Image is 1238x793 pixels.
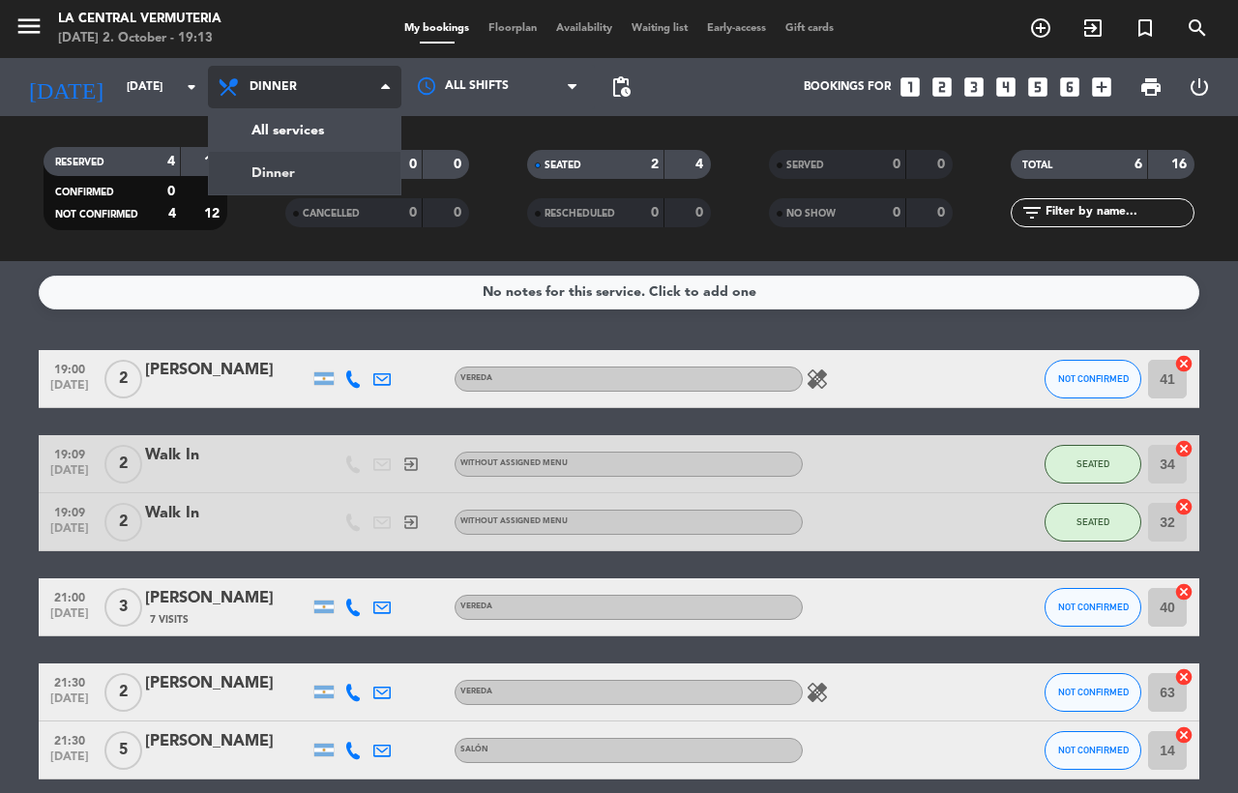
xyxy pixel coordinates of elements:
button: NOT CONFIRMED [1045,731,1141,770]
span: My bookings [395,23,479,34]
input: Filter by name... [1044,202,1194,223]
span: [DATE] [45,692,94,715]
i: power_settings_new [1188,75,1211,99]
span: 19:00 [45,357,94,379]
strong: 4 [695,158,707,171]
span: SEATED [545,161,581,170]
i: exit_to_app [1081,16,1105,40]
button: SEATED [1045,503,1141,542]
div: [PERSON_NAME] [145,586,309,611]
i: looks_two [929,74,955,100]
div: Walk In [145,443,309,468]
span: NOT CONFIRMED [1058,687,1129,697]
a: All services [209,109,400,152]
span: Availability [546,23,622,34]
span: Waiting list [622,23,697,34]
span: RESERVED [55,158,104,167]
strong: 0 [937,158,949,171]
span: 7 Visits [150,612,189,628]
span: Without assigned menu [460,459,568,467]
strong: 4 [167,155,175,168]
span: CANCELLED [303,209,360,219]
span: Early-access [697,23,776,34]
i: healing [806,367,829,391]
span: Floorplan [479,23,546,34]
span: NOT CONFIRMED [1058,602,1129,612]
strong: 0 [454,158,465,171]
span: NOT CONFIRMED [1058,373,1129,384]
i: looks_3 [961,74,987,100]
i: healing [806,681,829,704]
div: La Central Vermuteria [58,10,221,29]
strong: 0 [893,206,900,220]
strong: 0 [937,206,949,220]
span: Dinner [250,80,297,94]
span: Vereda [460,688,492,695]
i: cancel [1174,497,1194,516]
span: Gift cards [776,23,843,34]
i: add_circle_outline [1029,16,1052,40]
span: NOT CONFIRMED [55,210,138,220]
i: looks_5 [1025,74,1050,100]
span: 3 [104,588,142,627]
span: 19:09 [45,500,94,522]
button: NOT CONFIRMED [1045,360,1141,398]
span: NO SHOW [786,209,836,219]
span: Without assigned menu [460,517,568,525]
span: 21:30 [45,728,94,750]
i: cancel [1174,667,1194,687]
strong: 0 [409,158,417,171]
strong: 12 [204,207,223,220]
div: [PERSON_NAME] [145,729,309,754]
strong: 4 [168,207,176,220]
span: 21:30 [45,670,94,692]
span: Salón [460,746,488,753]
i: exit_to_app [402,514,420,531]
span: CONFIRMED [55,188,114,197]
i: filter_list [1020,201,1044,224]
i: cancel [1174,725,1194,745]
strong: 0 [695,206,707,220]
i: search [1186,16,1209,40]
div: Walk In [145,501,309,526]
span: NOT CONFIRMED [1058,745,1129,755]
strong: 0 [454,206,465,220]
strong: 0 [651,206,659,220]
i: arrow_drop_down [180,75,203,99]
i: [DATE] [15,66,117,108]
span: pending_actions [609,75,633,99]
div: [PERSON_NAME] [145,358,309,383]
button: menu [15,12,44,47]
div: [DATE] 2. October - 19:13 [58,29,221,48]
span: RESCHEDULED [545,209,615,219]
span: 5 [104,731,142,770]
span: [DATE] [45,464,94,486]
div: LOG OUT [1175,58,1223,116]
span: [DATE] [45,522,94,544]
span: print [1139,75,1163,99]
span: [DATE] [45,379,94,401]
strong: 0 [893,158,900,171]
a: Dinner [209,152,400,194]
span: [DATE] [45,750,94,773]
i: cancel [1174,582,1194,602]
span: 2 [104,673,142,712]
strong: 0 [409,206,417,220]
i: cancel [1174,439,1194,458]
span: 2 [104,503,142,542]
strong: 16 [1171,158,1191,171]
i: looks_4 [993,74,1018,100]
div: [PERSON_NAME] [145,671,309,696]
button: NOT CONFIRMED [1045,588,1141,627]
button: SEATED [1045,445,1141,484]
span: Bookings for [804,80,891,94]
strong: 6 [1135,158,1142,171]
span: Vereda [460,374,492,382]
span: 2 [104,360,142,398]
span: TOTAL [1022,161,1052,170]
span: SEATED [1076,458,1109,469]
div: No notes for this service. Click to add one [483,281,756,304]
i: add_box [1089,74,1114,100]
button: NOT CONFIRMED [1045,673,1141,712]
span: Vereda [460,602,492,610]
